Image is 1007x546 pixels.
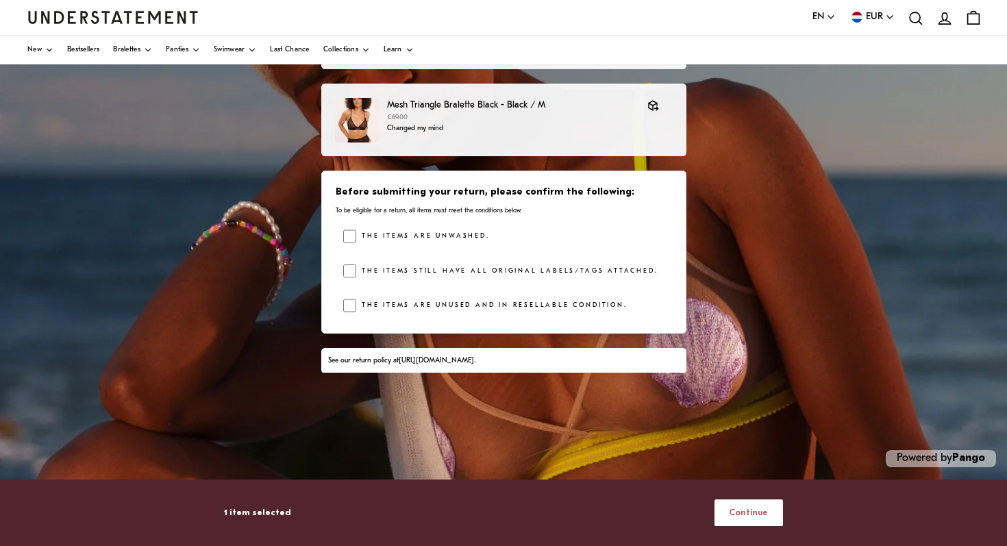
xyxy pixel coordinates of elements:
span: Bestsellers [67,47,99,53]
p: €69.00 [387,112,634,123]
a: Pango [952,453,985,464]
label: The items are unwashed. [356,229,489,243]
a: Understatement Homepage [27,11,199,23]
a: Bralettes [113,36,152,64]
a: Panties [166,36,200,64]
p: Mesh Triangle Bralette Black - Black / M [387,98,634,112]
p: Powered by [886,450,996,467]
span: EN [812,10,824,25]
a: Swimwear [214,36,256,64]
span: Panties [166,47,188,53]
label: The items still have all original labels/tags attached. [356,264,658,278]
div: See our return policy at . [328,356,679,367]
a: [URL][DOMAIN_NAME] [399,357,474,364]
p: To be eligible for a return, all items must meet the conditions below. [336,206,671,215]
a: Learn [384,36,414,64]
span: New [27,47,42,53]
a: Bestsellers [67,36,99,64]
p: Changed my mind [387,123,634,134]
span: Swimwear [214,47,245,53]
img: 17_808531d1-b7fc-4449-bb0d-7f44d7a5116d.jpg [335,98,380,142]
span: EUR [866,10,883,25]
span: Last Chance [270,47,309,53]
span: Learn [384,47,402,53]
button: EUR [849,10,895,25]
a: Collections [323,36,370,64]
a: Last Chance [270,36,309,64]
h3: Before submitting your return, please confirm the following: [336,186,671,199]
label: The items are unused and in resellable condition. [356,299,627,312]
button: EN [812,10,836,25]
span: Collections [323,47,358,53]
span: Bralettes [113,47,140,53]
a: New [27,36,53,64]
